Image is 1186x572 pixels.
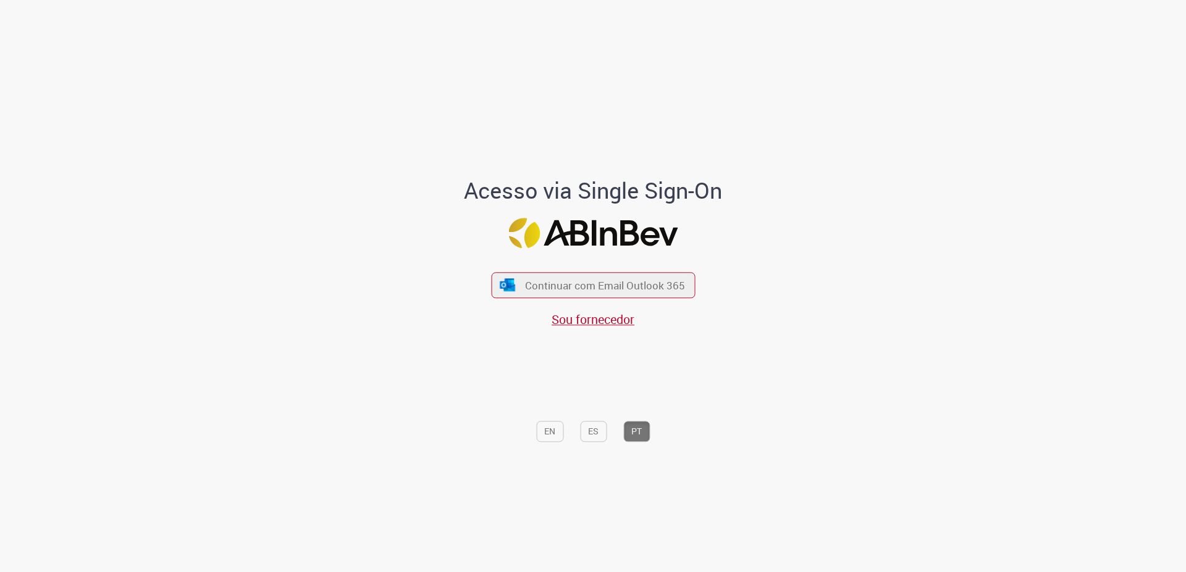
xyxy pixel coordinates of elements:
button: EN [536,421,563,442]
img: ícone Azure/Microsoft 360 [499,278,516,291]
button: ES [580,421,607,442]
button: PT [623,421,650,442]
h1: Acesso via Single Sign-On [422,179,765,204]
img: Logo ABInBev [508,218,678,248]
button: ícone Azure/Microsoft 360 Continuar com Email Outlook 365 [491,273,695,298]
a: Sou fornecedor [552,311,634,328]
span: Continuar com Email Outlook 365 [525,278,685,292]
